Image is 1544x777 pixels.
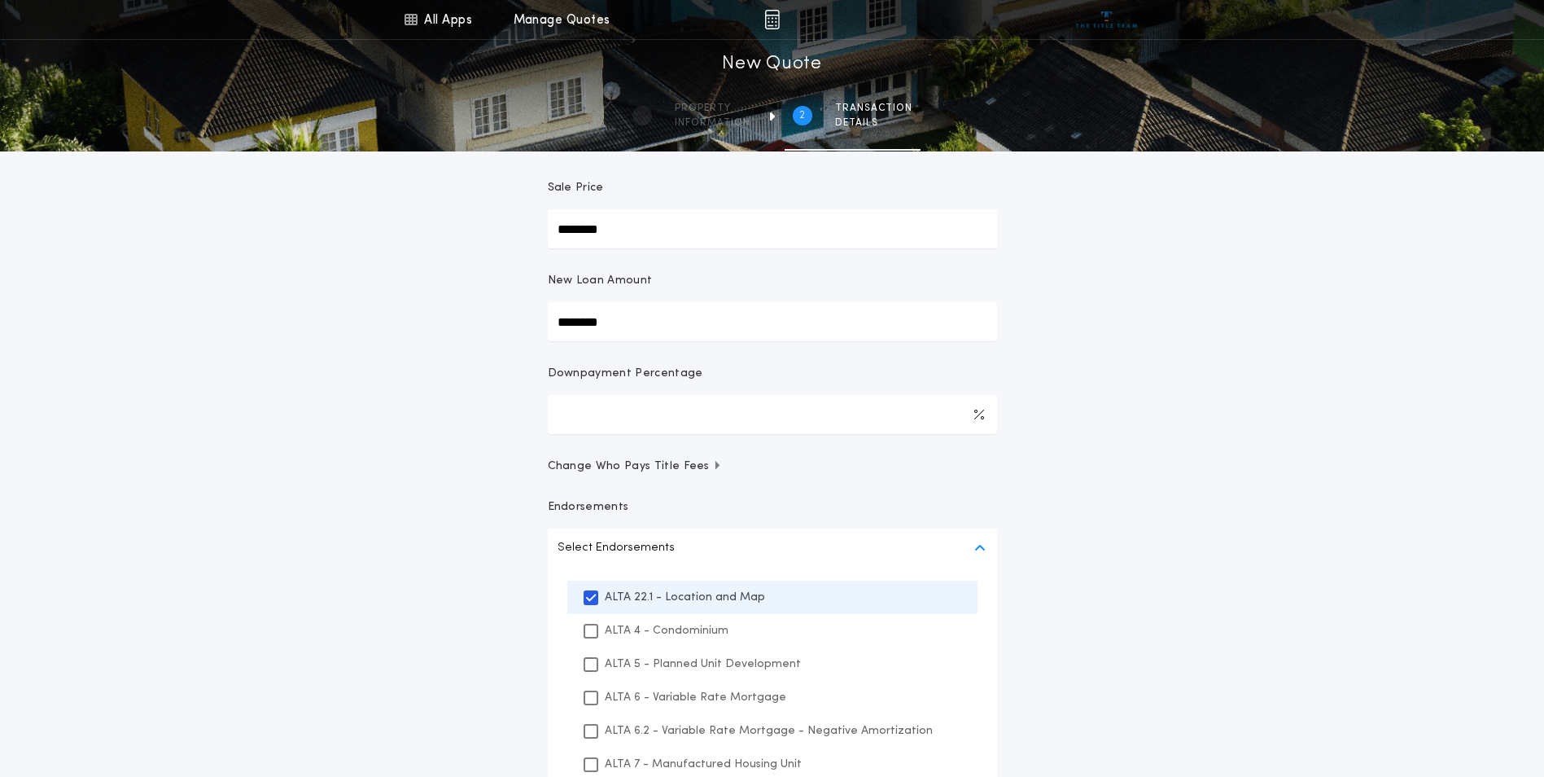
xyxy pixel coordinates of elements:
[675,116,750,129] span: information
[548,499,997,516] p: Endorsements
[605,656,801,673] p: ALTA 5 - Planned Unit Development
[605,589,765,606] p: ALTA 22.1 - Location and Map
[835,102,912,115] span: Transaction
[605,722,933,740] p: ALTA 6.2 - Variable Rate Mortgage - Negative Amortization
[605,756,802,773] p: ALTA 7 - Manufactured Housing Unit
[605,622,728,639] p: ALTA 4 - Condominium
[558,538,675,558] p: Select Endorsements
[548,366,703,382] p: Downpayment Percentage
[605,689,786,706] p: ALTA 6 - Variable Rate Mortgage
[548,273,653,289] p: New Loan Amount
[722,51,821,77] h1: New Quote
[764,10,780,29] img: img
[548,529,997,568] button: Select Endorsements
[799,109,805,122] h2: 2
[835,116,912,129] span: details
[1076,11,1137,28] img: vs-icon
[548,180,604,196] p: Sale Price
[548,209,997,248] input: Sale Price
[675,102,750,115] span: Property
[548,395,997,434] input: Downpayment Percentage
[548,302,997,341] input: New Loan Amount
[548,459,723,475] span: Change Who Pays Title Fees
[548,459,997,475] button: Change Who Pays Title Fees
